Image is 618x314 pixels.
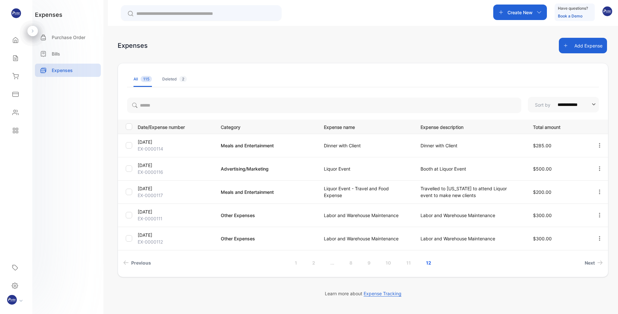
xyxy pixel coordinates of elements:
iframe: LiveChat chat widget [591,287,618,314]
img: avatar [602,6,612,16]
p: Create New [507,9,533,16]
p: Expense description [421,122,520,131]
p: Other Expenses [221,212,311,219]
button: Sort by [528,97,599,112]
div: All [133,76,152,82]
h1: expenses [35,10,62,19]
span: 2 [179,76,187,82]
div: Expenses [118,41,148,50]
p: [DATE] [138,139,213,145]
p: Dinner with Client [324,142,407,149]
a: Page 12 is your current page [418,257,439,269]
p: Booth at Liquor Event [421,165,520,172]
p: Expense name [324,122,407,131]
p: Meals and Entertainment [221,189,311,195]
p: [DATE] [138,208,213,215]
div: Deleted [162,76,187,82]
p: Category [221,122,311,131]
span: $300.00 [533,213,552,218]
span: 115 [141,76,152,82]
p: [DATE] [138,162,213,169]
p: Labor and Warehouse Maintenance [421,212,520,219]
p: EX-0000117 [138,192,213,199]
a: Jump backward [323,257,342,269]
p: Expenses [52,67,73,74]
p: Labor and Warehouse Maintenance [324,212,407,219]
a: Next page [582,257,605,269]
p: Bills [52,50,60,57]
p: Total amount [533,122,583,131]
p: Other Expenses [221,235,311,242]
p: Learn more about [118,290,608,297]
p: EX-0000116 [138,169,213,175]
p: EX-0000111 [138,215,213,222]
span: Previous [131,259,151,266]
a: Page 10 [378,257,399,269]
a: Expenses [35,64,101,77]
p: Advertising/Marketing [221,165,311,172]
p: Sort by [535,101,550,108]
p: Dinner with Client [421,142,520,149]
p: Travelled to [US_STATE] to attend Liquor event to make new clients [421,185,520,199]
ul: Pagination [118,257,608,269]
a: Previous page [121,257,154,269]
a: Bills [35,47,101,60]
span: $200.00 [533,189,551,195]
span: $500.00 [533,166,552,172]
p: EX-0000112 [138,238,213,245]
a: Page 2 [304,257,323,269]
a: Page 9 [360,257,378,269]
p: Liquor Event - Travel and Food Expense [324,185,407,199]
p: Date/Expense number [138,122,213,131]
p: Liquor Event [324,165,407,172]
button: Add Expense [559,38,607,53]
a: Page 8 [342,257,360,269]
button: Create New [493,5,547,20]
a: Page 11 [399,257,419,269]
p: Labor and Warehouse Maintenance [421,235,520,242]
button: avatar [602,5,612,20]
a: Purchase Order [35,31,101,44]
span: $285.00 [533,143,551,148]
a: Book a Demo [558,14,582,18]
span: $300.00 [533,236,552,241]
span: Next [585,259,595,266]
p: Purchase Order [52,34,85,41]
p: Have questions? [558,5,588,12]
img: logo [11,8,21,18]
span: Expense Tracking [364,291,401,297]
p: Meals and Entertainment [221,142,311,149]
p: Labor and Warehouse Maintenance [324,235,407,242]
img: profile [7,295,17,305]
a: Page 1 [287,257,305,269]
p: [DATE] [138,185,213,192]
p: EX-0000114 [138,145,213,152]
p: [DATE] [138,232,213,238]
